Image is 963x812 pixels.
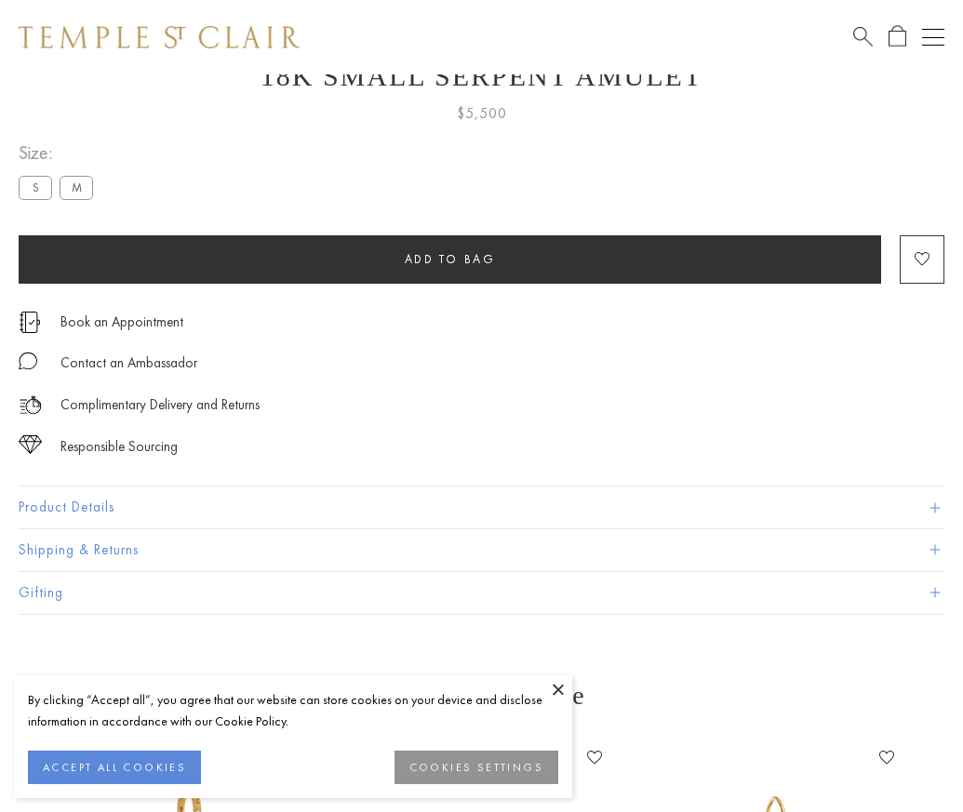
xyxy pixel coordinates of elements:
[19,572,944,614] button: Gifting
[853,25,873,48] a: Search
[19,352,37,370] img: MessageIcon-01_2.svg
[19,60,944,92] h1: 18K Small Serpent Amulet
[19,26,300,48] img: Temple St. Clair
[922,26,944,48] button: Open navigation
[457,101,507,126] span: $5,500
[60,352,197,375] div: Contact an Ambassador
[60,435,178,459] div: Responsible Sourcing
[19,529,944,571] button: Shipping & Returns
[395,751,558,784] button: COOKIES SETTINGS
[60,393,260,417] p: Complimentary Delivery and Returns
[19,435,42,454] img: icon_sourcing.svg
[19,176,52,199] label: S
[28,751,201,784] button: ACCEPT ALL COOKIES
[60,176,93,199] label: M
[19,235,881,284] button: Add to bag
[19,486,944,528] button: Product Details
[19,393,42,417] img: icon_delivery.svg
[19,138,100,168] span: Size:
[889,25,906,48] a: Open Shopping Bag
[60,312,183,332] a: Book an Appointment
[405,251,496,267] span: Add to bag
[28,689,558,732] div: By clicking “Accept all”, you agree that our website can store cookies on your device and disclos...
[19,312,41,333] img: icon_appointment.svg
